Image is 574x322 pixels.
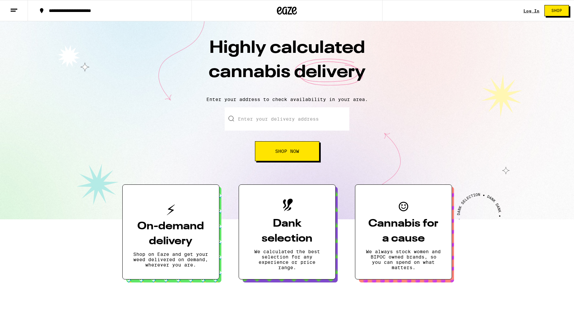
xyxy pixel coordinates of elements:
h1: Highly calculated cannabis delivery [171,36,403,91]
a: Shop [539,5,574,16]
h3: Cannabis for a cause [366,216,441,246]
p: We always stock women and BIPOC owned brands, so you can spend on what matters. [366,249,441,270]
button: Shop Now [255,141,319,161]
p: Enter your address to check availability in your area. [7,97,567,102]
h3: On-demand delivery [133,219,208,249]
button: On-demand deliveryShop on Eaze and get your weed delivered on demand, wherever you are. [122,184,219,279]
input: Enter your delivery address [225,107,349,131]
button: Shop [544,5,569,16]
button: Cannabis for a causeWe always stock women and BIPOC owned brands, so you can spend on what matters. [355,184,452,279]
span: Shop [551,9,562,13]
button: Dank selectionWe calculated the best selection for any experience or price range. [239,184,336,279]
span: Shop Now [275,149,299,154]
a: Log In [523,9,539,13]
p: We calculated the best selection for any experience or price range. [250,249,325,270]
p: Shop on Eaze and get your weed delivered on demand, wherever you are. [133,252,208,268]
h3: Dank selection [250,216,325,246]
